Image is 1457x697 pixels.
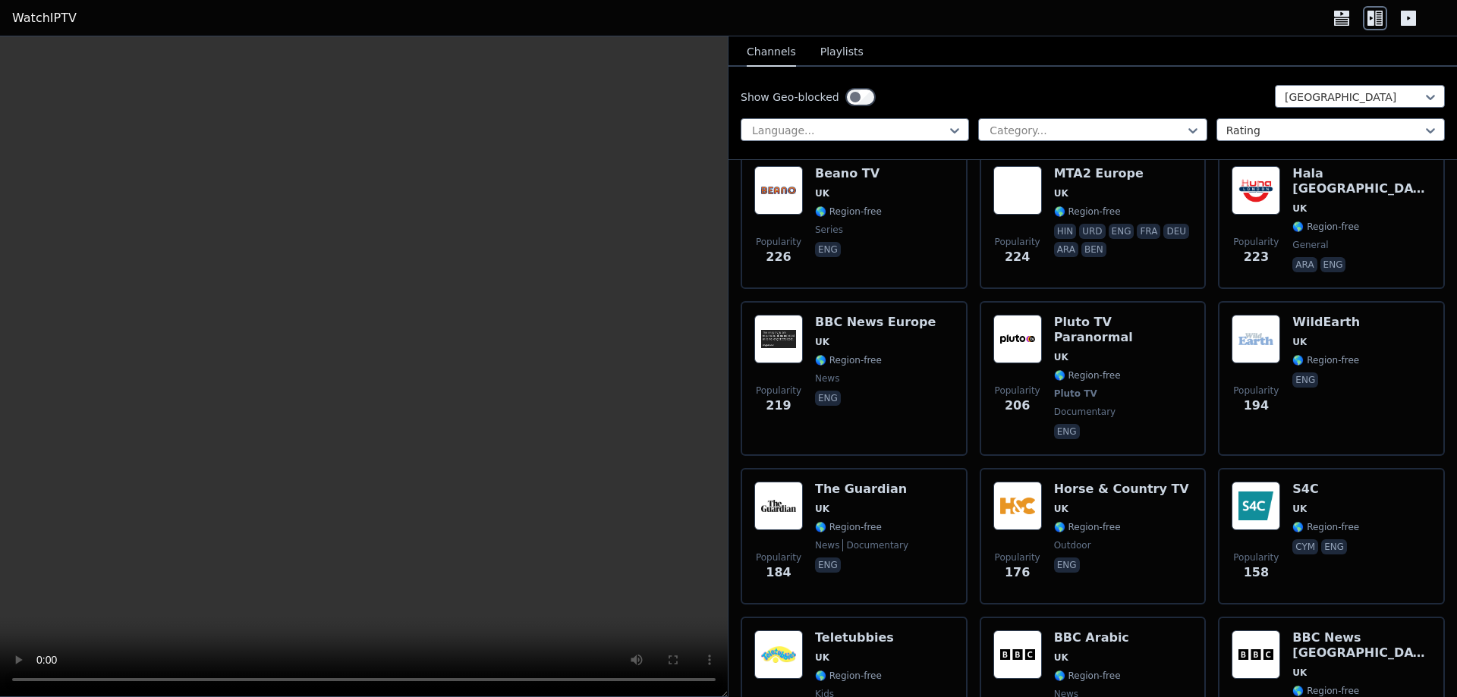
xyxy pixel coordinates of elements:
span: 🌎 Region-free [1292,521,1359,533]
h6: BBC Arabic [1054,630,1129,645]
span: 🌎 Region-free [1292,685,1359,697]
p: ara [1054,242,1078,257]
span: 🌎 Region-free [1054,521,1121,533]
span: UK [1054,651,1068,664]
h6: BBC News Europe [815,315,936,330]
span: Popularity [756,236,801,248]
span: 🌎 Region-free [1292,354,1359,366]
span: Popularity [995,236,1040,248]
img: BBC Arabic [993,630,1042,679]
span: UK [815,651,829,664]
img: Teletubbies [754,630,803,679]
img: BBC News Europe [754,315,803,363]
img: Beano TV [754,166,803,215]
span: Pluto TV [1054,388,1097,400]
p: ben [1081,242,1106,257]
span: news [815,539,839,551]
p: deu [1163,224,1189,239]
h6: Pluto TV Paranormal [1054,315,1193,345]
span: 🌎 Region-free [815,206,882,218]
a: WatchIPTV [12,9,77,27]
img: WildEarth [1232,315,1280,363]
img: Pluto TV Paranormal [993,315,1042,363]
span: 🌎 Region-free [1054,670,1121,682]
span: Popularity [995,551,1040,564]
p: cym [1292,539,1318,554]
p: eng [815,557,841,573]
img: S4C [1232,482,1280,530]
span: 194 [1244,397,1269,415]
p: ara [1292,257,1317,272]
h6: BBC News [GEOGRAPHIC_DATA] [1292,630,1431,661]
span: UK [1054,351,1068,363]
span: 206 [1005,397,1030,415]
p: eng [815,391,841,406]
span: general [1292,239,1328,251]
h6: Horse & Country TV [1054,482,1189,497]
img: Horse & Country TV [993,482,1042,530]
p: urd [1079,224,1105,239]
p: eng [1054,424,1080,439]
img: The Guardian [754,482,803,530]
span: 🌎 Region-free [815,670,882,682]
h6: MTA2 Europe [1054,166,1193,181]
span: UK [1292,336,1307,348]
img: Hala London [1232,166,1280,215]
img: BBC News North America [1232,630,1280,679]
h6: Beano TV [815,166,882,181]
span: Popularity [756,551,801,564]
p: eng [1320,257,1346,272]
span: UK [1292,503,1307,515]
span: UK [815,503,829,515]
span: 🌎 Region-free [815,521,882,533]
span: 🌎 Region-free [1054,206,1121,218]
span: UK [1292,667,1307,679]
span: Popularity [1233,236,1279,248]
button: Channels [747,38,796,67]
span: UK [815,187,829,199]
span: 224 [1005,248,1030,266]
p: hin [1054,224,1077,239]
span: Popularity [995,385,1040,397]
span: UK [1292,203,1307,215]
span: Popularity [1233,551,1279,564]
span: 🌎 Region-free [1054,369,1121,381]
h6: The Guardian [815,482,908,497]
span: 🌎 Region-free [815,354,882,366]
button: Playlists [820,38,864,67]
p: eng [1054,557,1080,573]
span: 🌎 Region-free [1292,221,1359,233]
span: UK [1054,503,1068,515]
span: 176 [1005,564,1030,582]
span: UK [815,336,829,348]
label: Show Geo-blocked [741,89,839,105]
p: fra [1137,224,1160,239]
h6: Hala [GEOGRAPHIC_DATA] [1292,166,1431,196]
h6: Teletubbies [815,630,894,645]
span: documentary [842,539,908,551]
span: news [815,372,839,385]
p: eng [1109,224,1134,239]
span: outdoor [1054,539,1091,551]
img: MTA2 Europe [993,166,1042,215]
span: 158 [1244,564,1269,582]
span: 223 [1244,248,1269,266]
span: series [815,224,843,236]
span: documentary [1054,406,1116,418]
p: eng [1321,539,1347,554]
h6: S4C [1292,482,1359,497]
span: Popularity [756,385,801,397]
span: 184 [766,564,791,582]
span: 226 [766,248,791,266]
span: UK [1054,187,1068,199]
p: eng [815,242,841,257]
p: eng [1292,372,1318,388]
span: 219 [766,397,791,415]
h6: WildEarth [1292,315,1360,330]
span: Popularity [1233,385,1279,397]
